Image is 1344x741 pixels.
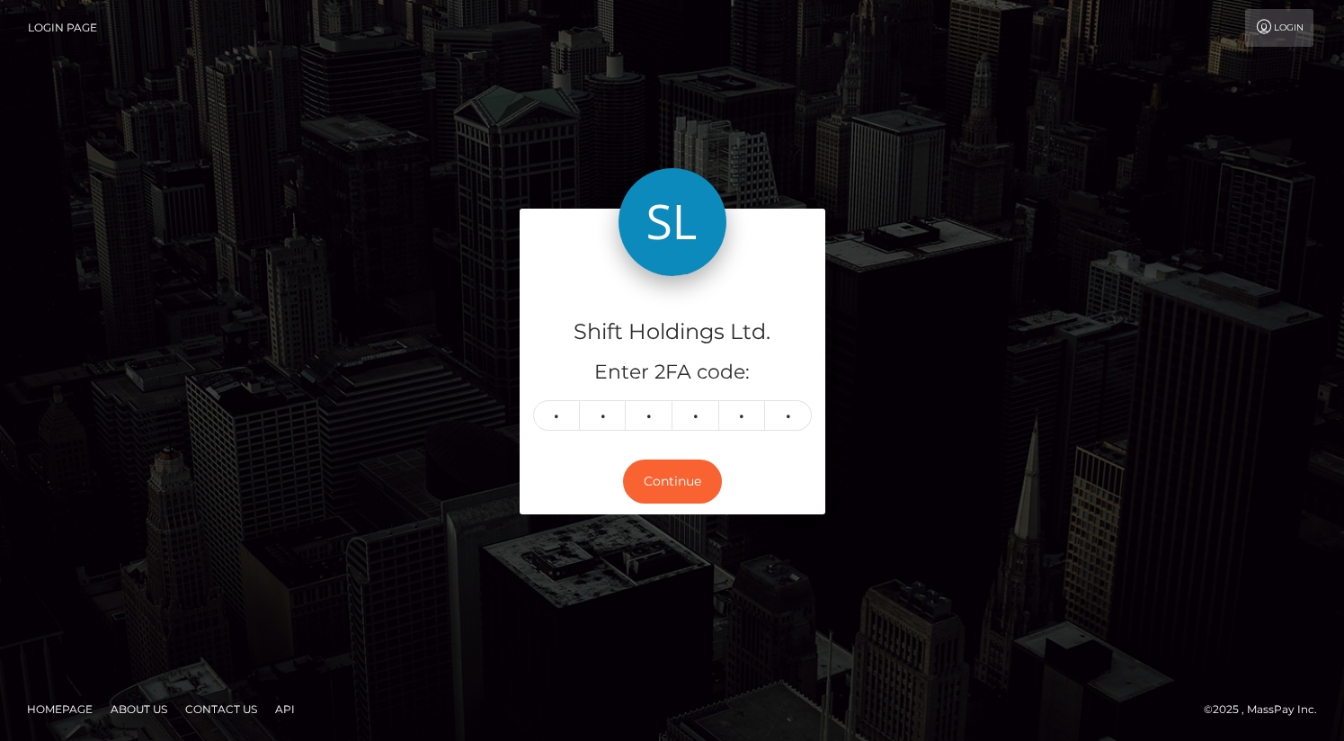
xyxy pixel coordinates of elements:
h4: Shift Holdings Ltd. [533,317,812,348]
div: © 2025 , MassPay Inc. [1204,700,1331,719]
img: Shift Holdings Ltd. [619,168,726,276]
a: Login [1245,9,1313,47]
button: Continue [623,460,722,504]
a: Homepage [20,695,100,723]
a: Contact Us [178,695,264,723]
a: Login Page [28,9,97,47]
a: API [268,695,302,723]
h5: Enter 2FA code: [533,359,812,387]
a: About Us [103,695,174,723]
